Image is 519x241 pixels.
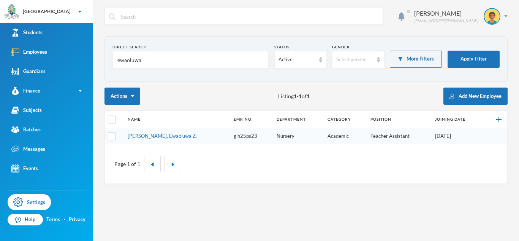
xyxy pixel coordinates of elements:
div: Direct Search [112,44,269,50]
div: [EMAIL_ADDRESS][DOMAIN_NAME] [414,18,478,24]
div: Finance [11,87,40,95]
td: Teacher Assistant [367,128,431,144]
th: Category [324,111,367,128]
div: Gender [332,44,384,50]
a: Help [8,214,43,225]
th: Department [273,111,324,128]
a: [PERSON_NAME], Ewaoluwa Z. [128,133,197,139]
td: Academic [324,128,367,144]
div: Students [11,29,43,37]
div: Page 1 of 1 [114,160,140,168]
img: search [109,13,116,20]
div: [GEOGRAPHIC_DATA] [23,8,71,15]
img: + [496,117,502,122]
button: More Filters [390,51,442,68]
input: Name, Emp. No, Phone number, Email Address [117,51,264,69]
button: Apply Filter [448,51,500,68]
div: Batches [11,126,41,134]
td: glh25ps23 [230,128,273,144]
th: Name [124,111,230,128]
b: 1 [299,93,302,99]
input: Search [120,8,379,25]
button: Actions [104,88,140,105]
th: Joining Date [431,111,484,128]
div: Employees [11,48,47,56]
div: Messages [11,145,45,153]
a: Terms [46,216,60,223]
th: Position [367,111,431,128]
div: Events [11,164,38,172]
div: Select gender [336,56,373,64]
b: 1 [307,93,310,99]
div: Status [274,44,326,50]
div: [PERSON_NAME] [414,9,478,18]
div: Active [278,56,315,64]
div: Guardians [11,67,46,75]
span: Listing - of [278,92,310,100]
div: Subjects [11,106,42,114]
button: Add New Employee [443,88,508,105]
img: logo [4,4,19,19]
div: · [64,216,65,223]
th: Emp. No. [230,111,273,128]
b: 1 [294,93,297,99]
a: Settings [8,194,51,210]
img: STUDENT [484,9,500,24]
td: Nursery [273,128,324,144]
td: [DATE] [431,128,484,144]
a: Privacy [69,216,85,223]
